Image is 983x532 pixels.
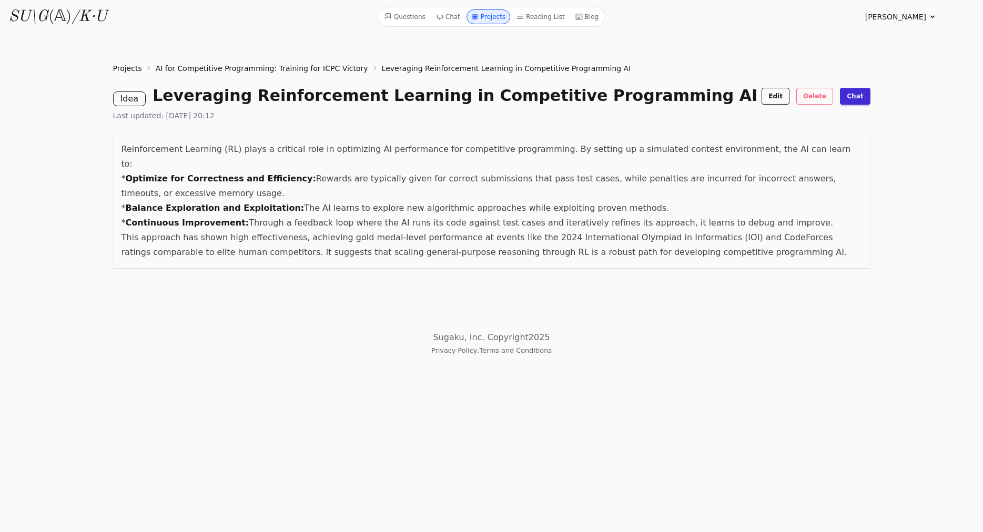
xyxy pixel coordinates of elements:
strong: Balance Exploration and Exploitation: [126,203,305,213]
a: AI for Competitive Programming: Training for ICPC Victory [156,63,368,74]
a: Delete [796,88,833,105]
small: , [431,346,552,354]
i: /K·U [72,9,107,25]
a: Chat [432,9,464,24]
span: [PERSON_NAME] [865,12,926,22]
i: SU\G [8,9,48,25]
a: Projects [113,63,142,74]
a: Projects [467,9,510,24]
strong: Optimize for Correctness and Efficiency: [126,173,316,183]
a: Reading List [512,9,569,24]
a: Privacy Policy [431,346,477,354]
a: Blog [571,9,603,24]
a: Questions [380,9,430,24]
a: Edit [762,88,789,105]
span: 2025 [529,332,550,342]
a: Chat [840,88,870,105]
h1: Leveraging Reinforcement Learning in Competitive Programming AI [153,86,757,105]
a: SU\G(𝔸)/K·U [8,7,107,26]
span: Idea [113,91,146,106]
a: Terms and Conditions [479,346,552,354]
summary: [PERSON_NAME] [865,12,937,22]
p: Reinforcement Learning (RL) plays a critical role in optimizing AI performance for competitive pr... [121,142,862,260]
strong: Continuous Improvement: [126,218,249,228]
li: Leveraging Reinforcement Learning in Competitive Programming AI [368,63,631,74]
p: Last updated: [DATE] 20:12 [113,110,870,121]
